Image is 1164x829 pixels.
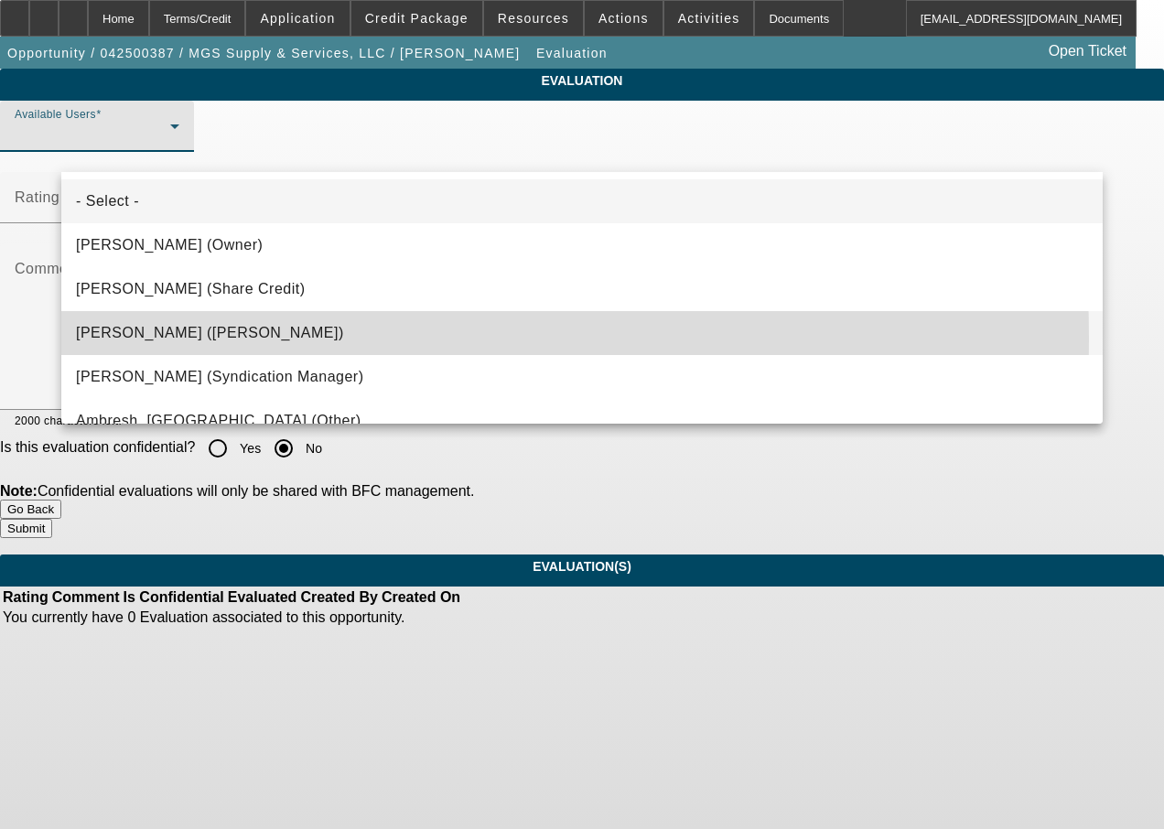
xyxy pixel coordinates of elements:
span: [PERSON_NAME] (Share Credit) [76,278,306,300]
span: - Select - [76,190,139,212]
span: [PERSON_NAME] ([PERSON_NAME]) [76,322,344,344]
span: [PERSON_NAME] (Owner) [76,234,263,256]
span: [PERSON_NAME] (Syndication Manager) [76,366,364,388]
span: Ambresh, [GEOGRAPHIC_DATA] (Other) [76,410,361,432]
